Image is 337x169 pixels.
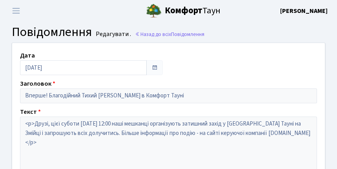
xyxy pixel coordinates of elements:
[171,31,204,38] span: Повідомлення
[165,4,220,18] span: Таун
[20,51,35,60] label: Дата
[165,4,202,17] b: Комфорт
[146,3,162,19] img: logo.png
[280,6,328,16] a: [PERSON_NAME]
[6,4,26,17] button: Переключити навігацію
[20,79,55,88] label: Заголовок
[94,31,131,38] small: Редагувати .
[135,31,204,38] a: Назад до всіхПовідомлення
[280,7,328,15] b: [PERSON_NAME]
[12,23,92,41] span: Повідомлення
[20,107,41,117] label: Текст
